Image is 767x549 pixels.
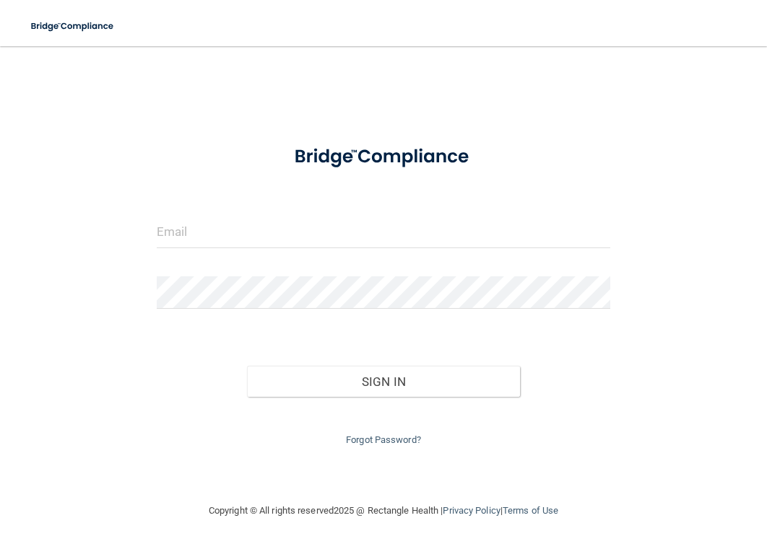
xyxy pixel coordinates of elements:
img: bridge_compliance_login_screen.278c3ca4.svg [275,133,491,181]
button: Sign In [247,366,519,398]
a: Privacy Policy [443,505,500,516]
div: Copyright © All rights reserved 2025 @ Rectangle Health | | [120,488,647,534]
a: Terms of Use [503,505,558,516]
img: bridge_compliance_login_screen.278c3ca4.svg [22,12,124,41]
a: Forgot Password? [346,434,421,445]
input: Email [157,216,611,248]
